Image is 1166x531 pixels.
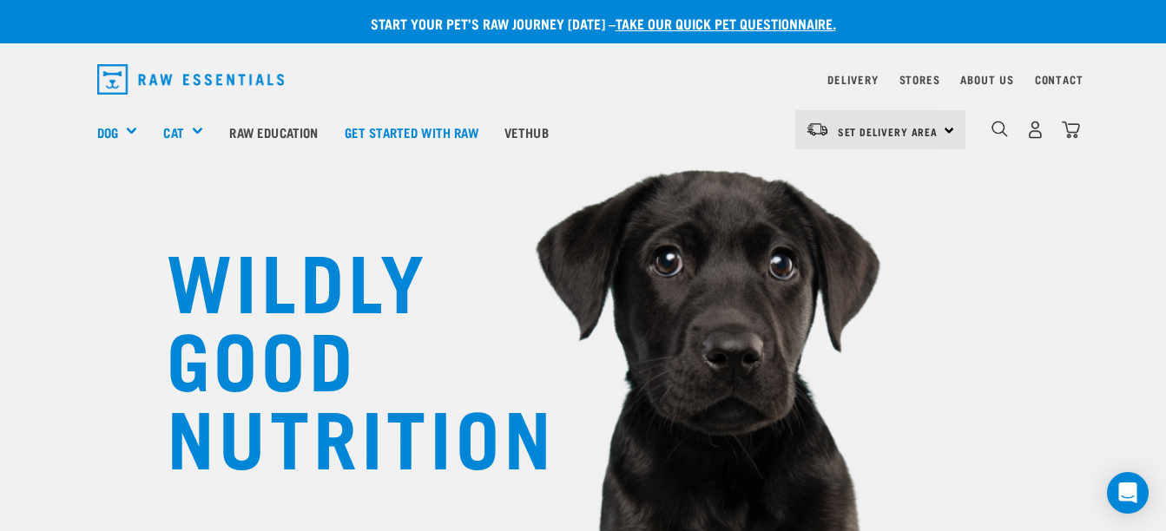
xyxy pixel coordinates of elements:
[960,76,1013,82] a: About Us
[491,97,562,167] a: Vethub
[838,128,939,134] span: Set Delivery Area
[806,121,829,137] img: van-moving.png
[899,76,940,82] a: Stores
[1035,76,1084,82] a: Contact
[616,19,836,27] a: take our quick pet questionnaire.
[827,76,878,82] a: Delivery
[991,121,1008,137] img: home-icon-1@2x.png
[83,57,1084,102] nav: dropdown navigation
[97,64,285,95] img: Raw Essentials Logo
[167,239,514,473] h1: WILDLY GOOD NUTRITION
[97,122,118,142] a: Dog
[216,97,331,167] a: Raw Education
[1107,472,1149,514] div: Open Intercom Messenger
[1062,121,1080,139] img: home-icon@2x.png
[332,97,491,167] a: Get started with Raw
[163,122,183,142] a: Cat
[1026,121,1044,139] img: user.png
